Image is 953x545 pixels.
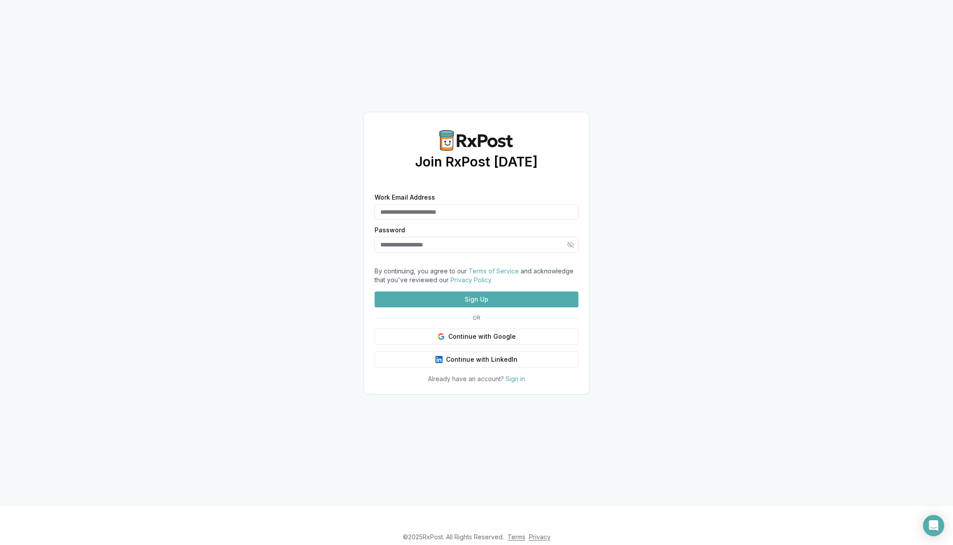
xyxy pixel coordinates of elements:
span: Already have an account? [428,375,504,382]
label: Password [375,227,578,233]
a: Privacy [529,533,551,541]
button: Continue with LinkedIn [375,352,578,367]
div: Open Intercom Messenger [923,515,944,536]
a: Sign in [506,375,525,382]
a: Privacy Policy. [450,276,492,284]
button: Hide password [563,237,578,253]
button: Sign Up [375,291,578,307]
span: OR [469,314,484,322]
button: Continue with Google [375,329,578,344]
h1: Join RxPost [DATE] [415,154,538,170]
label: Work Email Address [375,194,578,201]
img: LinkedIn [435,356,443,363]
img: RxPost Logo [434,130,519,151]
a: Terms of Service [469,267,519,275]
a: Terms [507,533,525,541]
img: Google [438,333,445,340]
div: By continuing, you agree to our and acknowledge that you've reviewed our [375,267,578,284]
